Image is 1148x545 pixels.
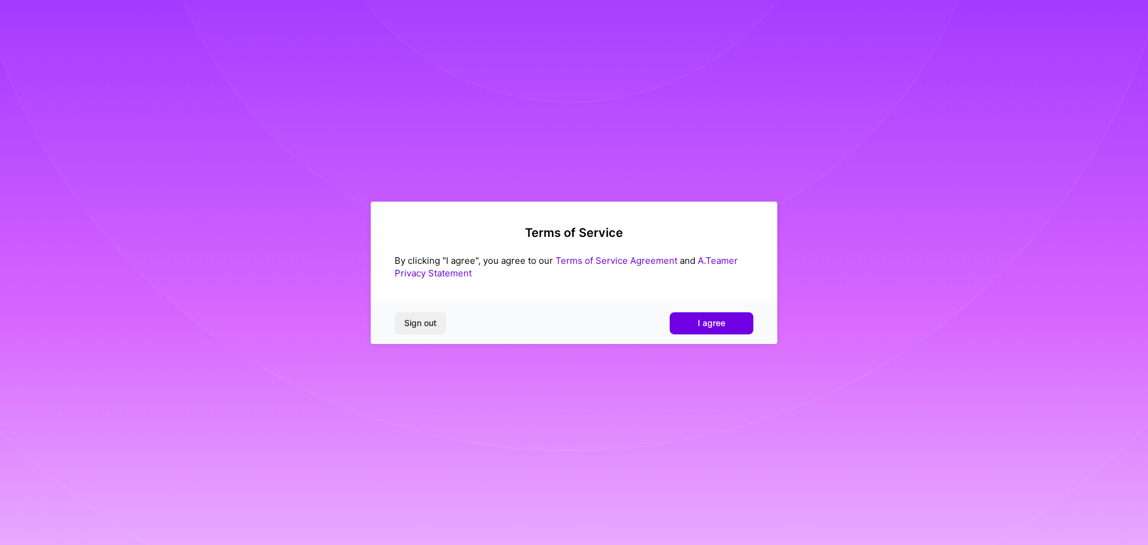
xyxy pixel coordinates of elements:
span: I agree [698,317,725,329]
button: I agree [670,312,753,334]
a: Terms of Service Agreement [555,255,677,266]
button: Sign out [395,312,446,334]
h2: Terms of Service [395,226,753,240]
span: Sign out [404,317,436,329]
div: By clicking "I agree", you agree to our and [395,254,753,279]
